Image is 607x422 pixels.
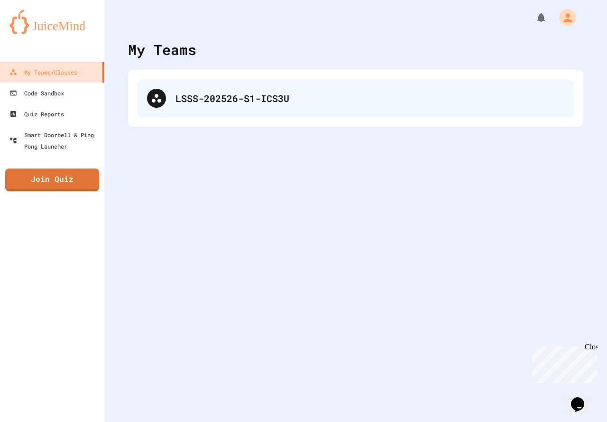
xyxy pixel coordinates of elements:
[138,79,574,117] div: LSSS-202526-S1-ICS3U
[128,39,196,60] div: My Teams
[9,87,64,99] div: Code Sandbox
[5,169,99,191] a: Join Quiz
[567,384,598,413] iframe: chat widget
[9,66,77,78] div: My Teams/Classes
[549,7,579,28] div: My Account
[175,91,564,105] div: LSSS-202526-S1-ICS3U
[518,9,549,26] div: My Notifications
[528,343,598,383] iframe: chat widget
[4,4,65,60] div: Chat with us now!Close
[9,9,95,34] img: logo-orange.svg
[9,108,64,120] div: Quiz Reports
[9,129,101,152] div: Smart Doorbell & Ping Pong Launcher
